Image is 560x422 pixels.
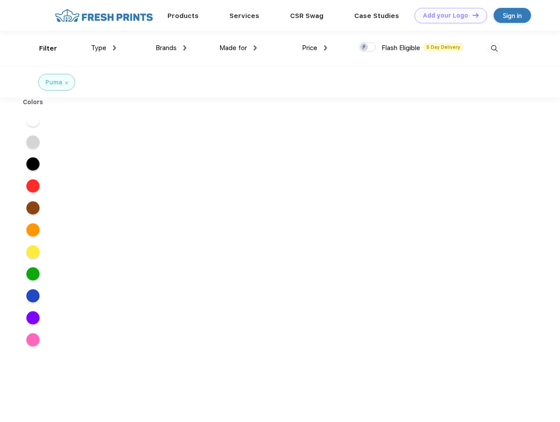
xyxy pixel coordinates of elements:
[254,45,257,51] img: dropdown.png
[302,44,317,52] span: Price
[16,98,50,107] div: Colors
[183,45,186,51] img: dropdown.png
[503,11,522,21] div: Sign in
[91,44,106,52] span: Type
[424,43,463,51] span: 5 Day Delivery
[167,12,199,20] a: Products
[423,12,468,19] div: Add your Logo
[473,13,479,18] img: DT
[324,45,327,51] img: dropdown.png
[494,8,531,23] a: Sign in
[156,44,177,52] span: Brands
[45,78,62,87] div: Puma
[39,44,57,54] div: Filter
[65,81,68,84] img: filter_cancel.svg
[113,45,116,51] img: dropdown.png
[229,12,259,20] a: Services
[290,12,324,20] a: CSR Swag
[52,8,156,23] img: fo%20logo%202.webp
[487,41,502,56] img: desktop_search.svg
[382,44,420,52] span: Flash Eligible
[219,44,247,52] span: Made for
